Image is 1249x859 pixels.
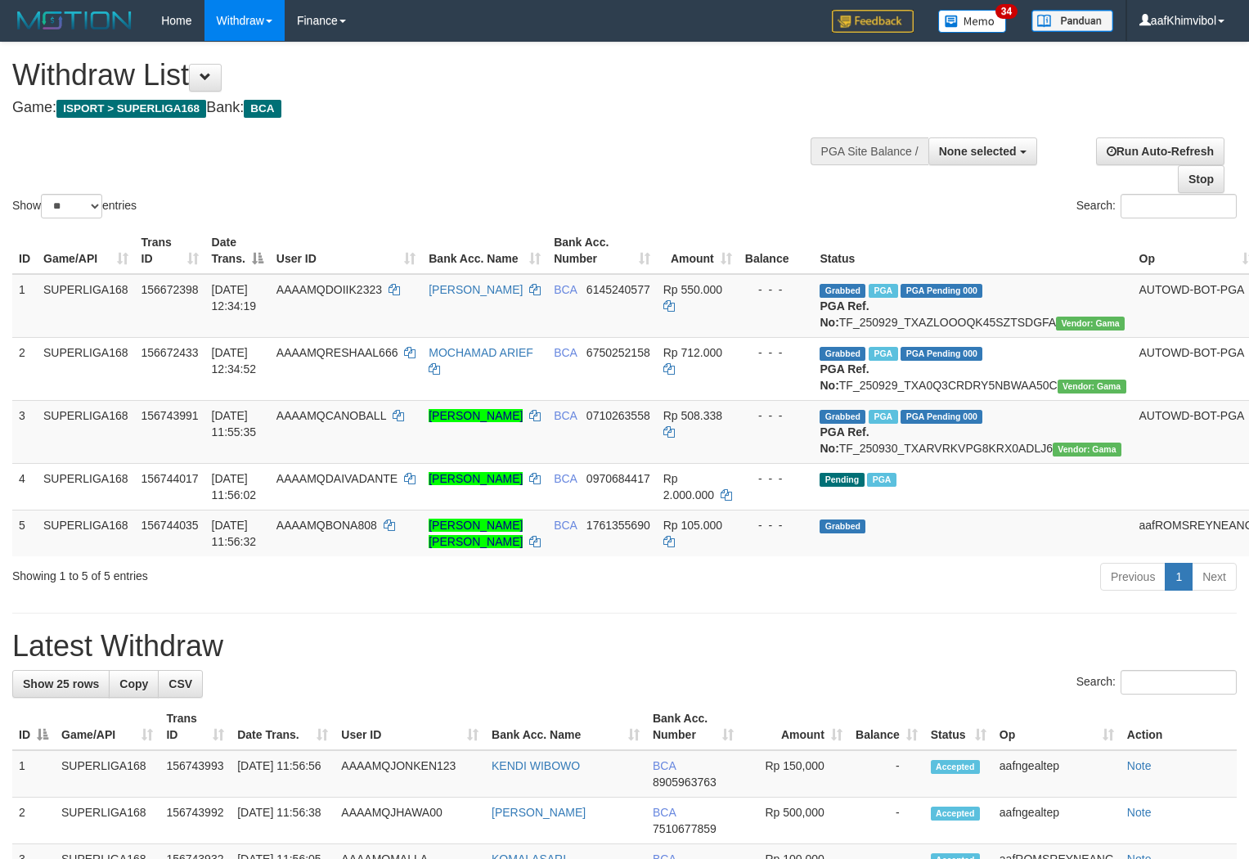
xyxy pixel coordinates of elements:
td: [DATE] 11:56:56 [231,750,335,798]
td: SUPERLIGA168 [55,750,159,798]
img: Button%20Memo.svg [938,10,1007,33]
span: 156744017 [142,472,199,485]
th: Action [1121,704,1237,750]
td: SUPERLIGA168 [55,798,159,844]
td: TF_250929_TXAZLOOOQK45SZTSDGFA [813,274,1132,338]
td: AAAAMQJONKEN123 [335,750,485,798]
td: SUPERLIGA168 [37,400,135,463]
th: Status [813,227,1132,274]
span: Grabbed [820,519,865,533]
a: Note [1127,759,1152,772]
th: Status: activate to sort column ascending [924,704,993,750]
span: Copy 6145240577 to clipboard [586,283,650,296]
th: ID [12,227,37,274]
span: [DATE] 11:55:35 [212,409,257,438]
a: MOCHAMAD ARIEF [429,346,533,359]
label: Search: [1076,670,1237,695]
span: None selected [939,145,1017,158]
span: Marked by aafsoycanthlai [869,410,897,424]
span: BCA [554,519,577,532]
a: 1 [1165,563,1193,591]
td: TF_250930_TXARVRKVPG8KRX0ADLJ6 [813,400,1132,463]
b: PGA Ref. No: [820,425,869,455]
td: 1 [12,750,55,798]
span: 34 [995,4,1018,19]
span: PGA Pending [901,347,982,361]
td: 156743992 [159,798,231,844]
th: Date Trans.: activate to sort column ascending [231,704,335,750]
div: - - - [745,344,807,361]
span: 156672433 [142,346,199,359]
a: [PERSON_NAME] [429,283,523,296]
span: Pending [820,473,864,487]
span: BCA [554,283,577,296]
td: 156743993 [159,750,231,798]
input: Search: [1121,194,1237,218]
th: Bank Acc. Number: activate to sort column ascending [547,227,657,274]
th: Bank Acc. Number: activate to sort column ascending [646,704,740,750]
a: [PERSON_NAME] [492,806,586,819]
span: Accepted [931,760,980,774]
td: Rp 150,000 [740,750,849,798]
th: User ID: activate to sort column ascending [270,227,422,274]
span: Copy [119,677,148,690]
a: KENDI WIBOWO [492,759,580,772]
span: 156672398 [142,283,199,296]
span: BCA [653,806,676,819]
span: Copy 6750252158 to clipboard [586,346,650,359]
th: Amount: activate to sort column ascending [657,227,739,274]
span: Grabbed [820,410,865,424]
span: AAAAMQBONA808 [276,519,377,532]
span: Rp 550.000 [663,283,722,296]
div: PGA Site Balance / [811,137,928,165]
td: SUPERLIGA168 [37,463,135,510]
span: AAAAMQDOIIK2323 [276,283,382,296]
span: AAAAMQDAIVADANTE [276,472,398,485]
img: MOTION_logo.png [12,8,137,33]
td: - [849,750,924,798]
td: [DATE] 11:56:38 [231,798,335,844]
span: 156744035 [142,519,199,532]
span: Copy 0710263558 to clipboard [586,409,650,422]
th: ID: activate to sort column descending [12,704,55,750]
span: AAAAMQCANOBALL [276,409,386,422]
a: CSV [158,670,203,698]
div: - - - [745,407,807,424]
div: - - - [745,281,807,298]
span: Rp 712.000 [663,346,722,359]
span: Vendor URL: https://trx31.1velocity.biz [1056,317,1125,331]
span: Marked by aafsoycanthlai [867,473,896,487]
td: AAAAMQJHAWA00 [335,798,485,844]
span: Grabbed [820,347,865,361]
th: Amount: activate to sort column ascending [740,704,849,750]
td: 3 [12,400,37,463]
th: Game/API: activate to sort column ascending [55,704,159,750]
div: - - - [745,517,807,533]
a: [PERSON_NAME] [PERSON_NAME] [429,519,523,548]
a: Show 25 rows [12,670,110,698]
a: Next [1192,563,1237,591]
td: TF_250929_TXA0Q3CRDRY5NBWAA50C [813,337,1132,400]
span: Marked by aafsoycanthlai [869,284,897,298]
th: Trans ID: activate to sort column ascending [135,227,205,274]
a: [PERSON_NAME] [429,409,523,422]
a: Stop [1178,165,1224,193]
span: Rp 105.000 [663,519,722,532]
span: BCA [244,100,281,118]
td: aafngealtep [993,798,1121,844]
td: 4 [12,463,37,510]
span: Copy 0970684417 to clipboard [586,472,650,485]
img: Feedback.jpg [832,10,914,33]
b: PGA Ref. No: [820,299,869,329]
span: Vendor URL: https://trx31.1velocity.biz [1058,380,1126,394]
span: [DATE] 11:56:02 [212,472,257,501]
td: SUPERLIGA168 [37,274,135,338]
th: Game/API: activate to sort column ascending [37,227,135,274]
span: CSV [168,677,192,690]
td: - [849,798,924,844]
h4: Game: Bank: [12,100,816,116]
span: Copy 1761355690 to clipboard [586,519,650,532]
span: [DATE] 12:34:19 [212,283,257,313]
span: [DATE] 12:34:52 [212,346,257,376]
a: Copy [109,670,159,698]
